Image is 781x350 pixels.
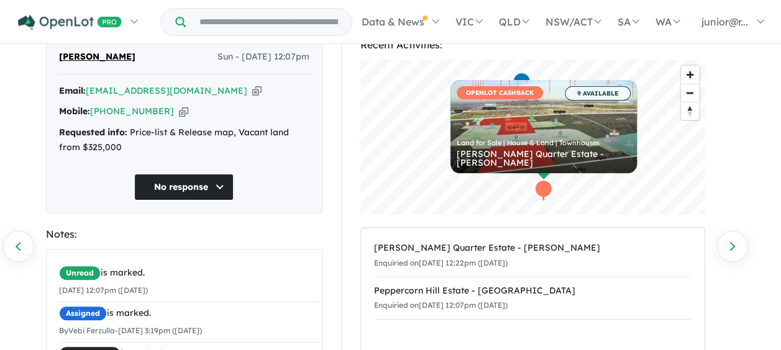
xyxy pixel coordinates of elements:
span: junior@r... [701,16,748,28]
div: Notes: [46,226,322,243]
canvas: Map [360,60,705,215]
div: Map marker [534,179,552,202]
div: [PERSON_NAME] Quarter Estate - [PERSON_NAME] [457,150,631,167]
small: Enquiried on [DATE] 12:22pm ([DATE]) [374,258,508,267]
span: OPENLOT CASHBACK [457,86,543,99]
small: [DATE] 12:07pm ([DATE]) [59,285,148,295]
span: Assigned [59,306,107,321]
small: By Vebi Ferzulla - [DATE] 3:19pm ([DATE]) [59,326,202,335]
a: OPENLOT CASHBACK 9 AVAILABLE Land for Sale | House & Land | Townhouses [PERSON_NAME] Quarter Esta... [450,80,637,173]
button: No response [134,174,234,200]
div: Recent Activities: [360,37,705,53]
a: [EMAIL_ADDRESS][DOMAIN_NAME] [86,85,247,96]
div: [PERSON_NAME] Quarter Estate - [PERSON_NAME] [374,241,692,256]
span: 9 AVAILABLE [565,86,631,101]
img: Openlot PRO Logo White [18,15,122,30]
button: Copy [179,105,188,118]
a: [PHONE_NUMBER] [90,105,174,117]
div: Land for Sale | House & Land | Townhouses [457,140,631,146]
strong: Mobile: [59,105,90,117]
button: Copy [252,84,262,97]
button: Reset bearing to north [681,102,699,120]
span: [PERSON_NAME] [59,50,135,65]
input: Try estate name, suburb, builder or developer [188,9,349,35]
div: is marked. [59,266,319,280]
div: is marked. [59,306,319,321]
div: Map marker [512,72,531,95]
a: [PERSON_NAME] Quarter Estate - [PERSON_NAME]Enquiried on[DATE] 12:22pm ([DATE]) [374,235,692,277]
small: Enquiried on [DATE] 12:07pm ([DATE]) [374,300,508,310]
a: Peppercorn Hill Estate - [GEOGRAPHIC_DATA]Enquiried on[DATE] 12:07pm ([DATE]) [374,277,692,320]
span: Unread [59,266,101,280]
strong: Requested info: [59,127,127,138]
button: Zoom out [681,84,699,102]
span: Sun - [DATE] 12:07pm [217,50,309,65]
strong: Email: [59,85,86,96]
div: Peppercorn Hill Estate - [GEOGRAPHIC_DATA] [374,284,692,298]
span: Reset bearing to north [681,102,699,120]
div: Price-list & Release map, Vacant land from $325,000 [59,125,309,155]
button: Zoom in [681,66,699,84]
